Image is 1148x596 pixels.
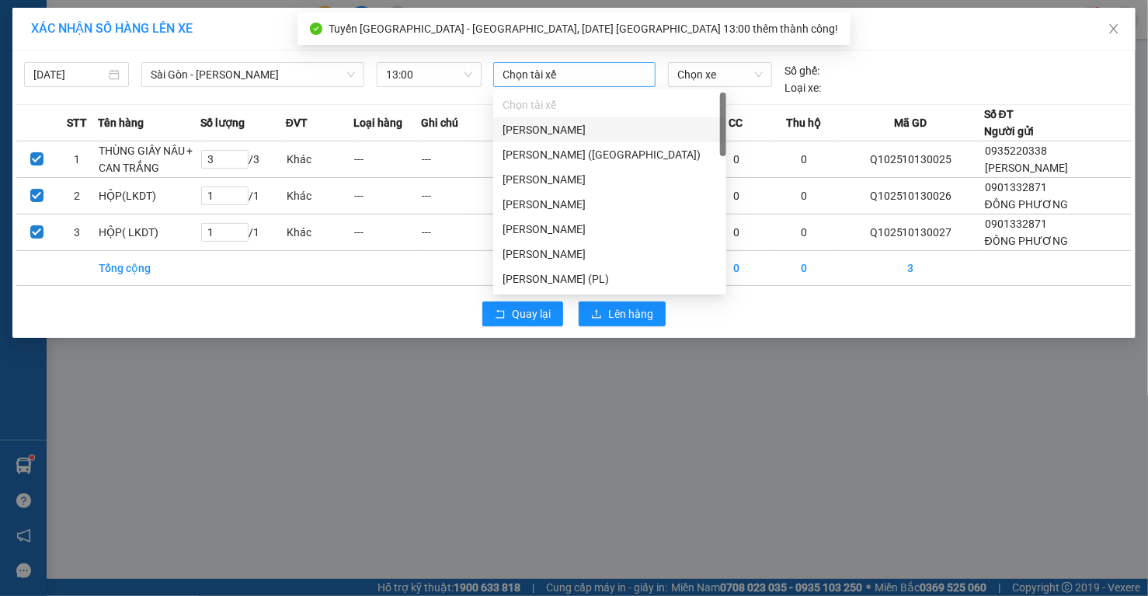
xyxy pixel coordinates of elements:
div: [PERSON_NAME] [503,171,717,188]
span: 0935220338 [985,145,1047,157]
span: STT [67,114,87,131]
td: --- [421,178,489,214]
span: Sài Gòn - Phương Lâm [151,63,355,86]
span: Số ghế: [784,62,819,79]
strong: VP: SĐT: [43,58,189,71]
td: HỘP( LKDT) [98,214,200,251]
span: rollback [495,308,506,321]
strong: THIÊN PHÁT ĐẠT [60,39,172,56]
td: 5 [489,251,556,286]
span: 12:57 [145,7,173,19]
span: Lên hàng [608,305,653,322]
td: 1 [489,214,556,251]
td: / 1 [200,214,286,251]
span: close [1108,23,1120,35]
span: Tên hàng [98,114,144,131]
div: Phi Nguyên Sa [493,167,726,192]
td: 0 [771,251,838,286]
div: Phạm Văn Chí [493,117,726,142]
td: 0 [702,141,770,178]
td: --- [421,141,489,178]
span: CC [729,114,743,131]
div: Số ĐT Người gửi [984,106,1034,140]
span: 0907696988 [127,58,190,71]
span: XÁC NHẬN SỐ HÀNG LÊN XE [31,21,193,36]
span: [DATE] [176,7,208,19]
td: Q102510130025 [838,141,984,178]
span: 0901332871 [985,218,1047,230]
span: [PERSON_NAME] [985,162,1068,174]
td: Q102510130027 [838,214,984,251]
span: 0901332871 [985,181,1047,193]
div: Trương Văn Đức [493,192,726,217]
td: --- [421,214,489,251]
td: 0 [702,214,770,251]
td: Khác [286,178,353,214]
button: uploadLên hàng [579,301,666,326]
span: Loại xe: [784,79,821,96]
span: Chọn xe [677,63,763,86]
td: 0 [702,178,770,214]
td: 0 [702,251,770,286]
span: Quận 10 -> [49,90,184,107]
span: down [346,70,356,79]
span: ĐÔNG PHƯƠNG [985,235,1068,247]
td: / 3 [200,141,286,178]
span: 13:00 [386,63,472,86]
button: Close [1092,8,1136,51]
div: [PERSON_NAME] [503,221,717,238]
td: 3 [838,251,984,286]
td: Tổng cộng [98,251,200,286]
td: Khác [286,141,353,178]
span: Mã GD [894,114,927,131]
span: Quận 10 [61,58,103,71]
td: Q102510130026 [838,178,984,214]
td: 3 [57,214,97,251]
td: HỘP(LKDT) [98,178,200,214]
div: [PERSON_NAME] [503,121,717,138]
div: [PERSON_NAME] ([GEOGRAPHIC_DATA]) [503,146,717,163]
td: --- [353,178,421,214]
span: Ghi chú [421,114,458,131]
span: Số lượng [200,114,245,131]
div: [PERSON_NAME] [503,246,717,263]
td: --- [353,214,421,251]
span: Loại hàng [353,114,402,131]
span: Quay lại [512,305,551,322]
td: 2 [57,178,97,214]
div: [PERSON_NAME] [503,196,717,213]
input: 13/10/2025 [33,66,106,83]
td: 1 [57,141,97,178]
span: Trạm 114 [121,90,184,107]
span: check-circle [310,23,322,35]
button: rollbackQuay lại [482,301,563,326]
span: Tuyến [GEOGRAPHIC_DATA] - [GEOGRAPHIC_DATA], [DATE] [GEOGRAPHIC_DATA] 13:00 thêm thành công! [329,23,838,35]
td: / 1 [200,178,286,214]
span: upload [591,308,602,321]
span: ĐÔNG PHƯƠNG CMND: [5,110,127,134]
span: ĐVT [286,114,308,131]
div: Nguyễn Đình Nam (PL) [493,267,726,291]
span: ĐÔNG PHƯƠNG [985,198,1068,211]
strong: CTY XE KHÁCH [67,19,167,37]
td: 1 [489,178,556,214]
span: Q102510130027 [26,7,108,19]
div: [PERSON_NAME] (PL) [503,270,717,288]
strong: N.gửi: [5,110,127,134]
div: Vương Trí Tài (Phú Hoà) [493,142,726,167]
div: Chọn tài xế [503,96,717,113]
td: 3 [489,141,556,178]
td: Khác [286,214,353,251]
td: 0 [771,178,838,214]
div: Vũ Đức Thuận [493,217,726,242]
td: 0 [771,214,838,251]
td: 0 [771,141,838,178]
span: PHIẾU GỬI HÀNG [61,71,176,88]
div: Chọn tài xế [493,92,726,117]
div: Nguyễn Hữu Nhân [493,242,726,267]
td: --- [353,141,421,178]
td: THÙNG GIẤY NÂU + CAN TRẮNG [98,141,200,178]
span: Thu hộ [786,114,821,131]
